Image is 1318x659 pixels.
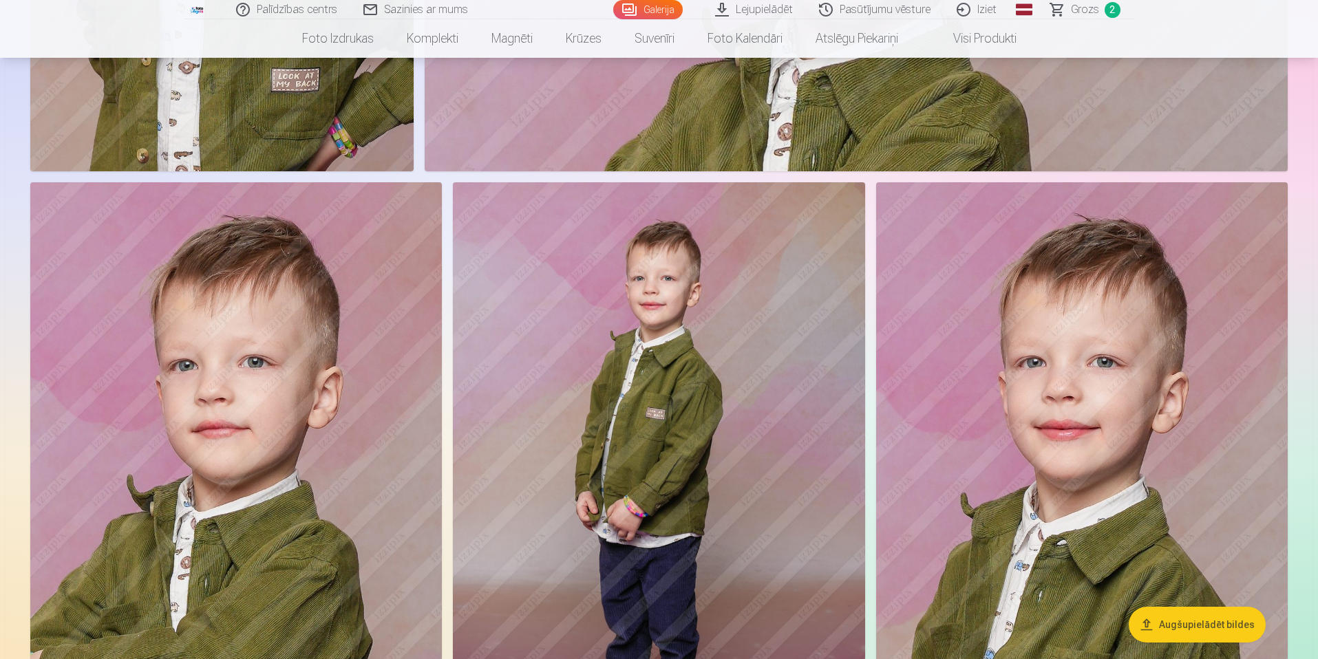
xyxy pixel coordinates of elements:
a: Komplekti [390,19,475,58]
span: 2 [1105,2,1120,18]
img: /fa1 [190,6,205,14]
a: Visi produkti [915,19,1033,58]
a: Suvenīri [618,19,691,58]
a: Krūzes [549,19,618,58]
a: Foto kalendāri [691,19,799,58]
span: Grozs [1071,1,1099,18]
a: Magnēti [475,19,549,58]
button: Augšupielādēt bildes [1129,607,1266,642]
a: Foto izdrukas [286,19,390,58]
a: Atslēgu piekariņi [799,19,915,58]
